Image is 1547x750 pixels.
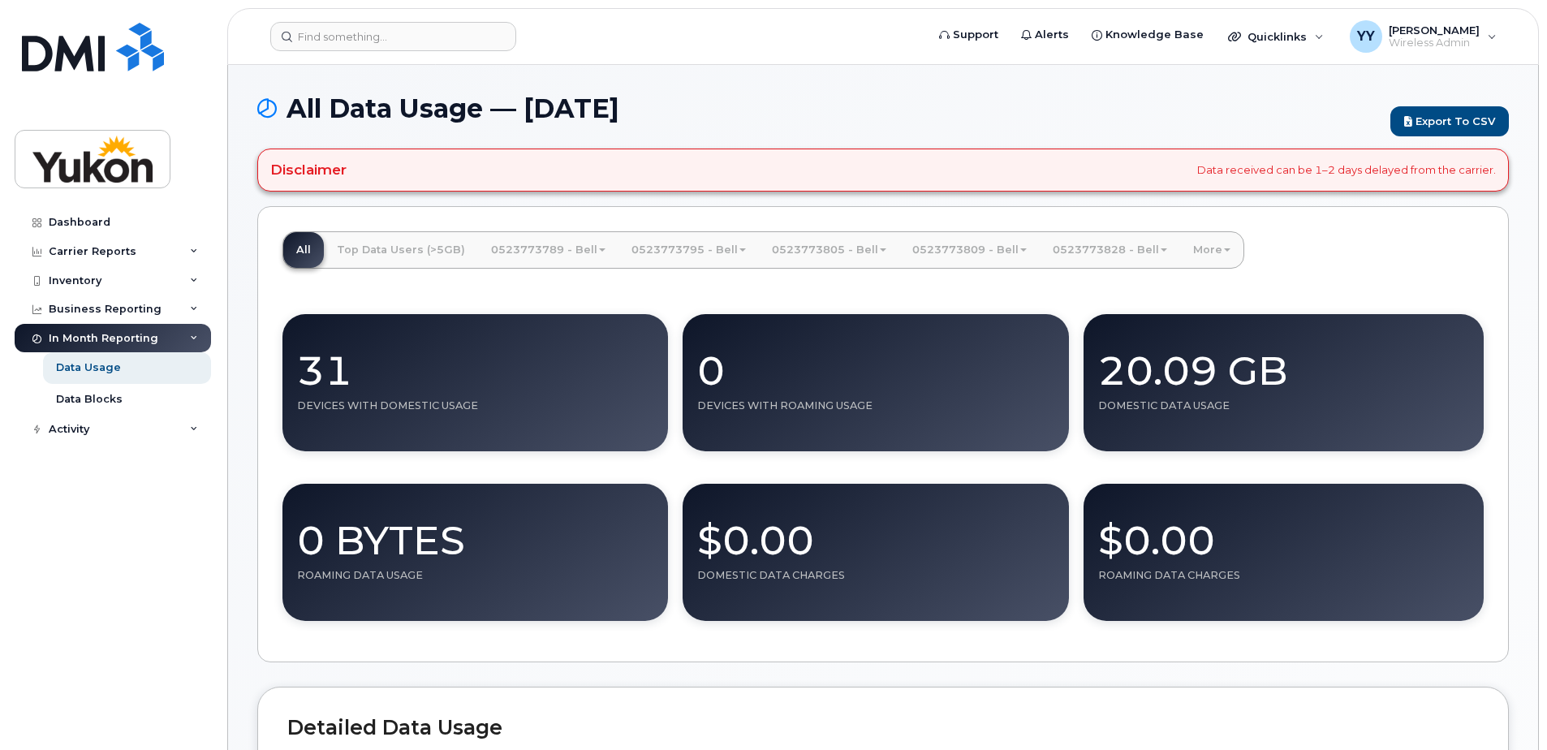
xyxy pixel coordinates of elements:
[287,717,1479,739] h2: Detailed Data Usage
[283,232,324,268] a: All
[297,399,653,412] div: Devices With Domestic Usage
[324,232,478,268] a: Top Data Users (>5GB)
[257,94,1382,123] h1: All Data Usage — [DATE]
[1098,329,1469,399] div: 20.09 GB
[270,162,347,178] h4: Disclaimer
[697,329,1054,399] div: 0
[759,232,899,268] a: 0523773805 - Bell
[1040,232,1180,268] a: 0523773828 - Bell
[1098,399,1469,412] div: Domestic Data Usage
[1098,569,1469,582] div: Roaming Data Charges
[478,232,618,268] a: 0523773789 - Bell
[697,569,1054,582] div: Domestic Data Charges
[618,232,759,268] a: 0523773795 - Bell
[899,232,1040,268] a: 0523773809 - Bell
[697,399,1054,412] div: Devices With Roaming Usage
[1098,498,1469,569] div: $0.00
[257,149,1509,191] div: Data received can be 1–2 days delayed from the carrier.
[297,498,653,569] div: 0 Bytes
[1390,106,1509,136] a: Export to CSV
[1180,232,1243,268] a: More
[297,329,653,399] div: 31
[697,498,1054,569] div: $0.00
[297,569,653,582] div: Roaming Data Usage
